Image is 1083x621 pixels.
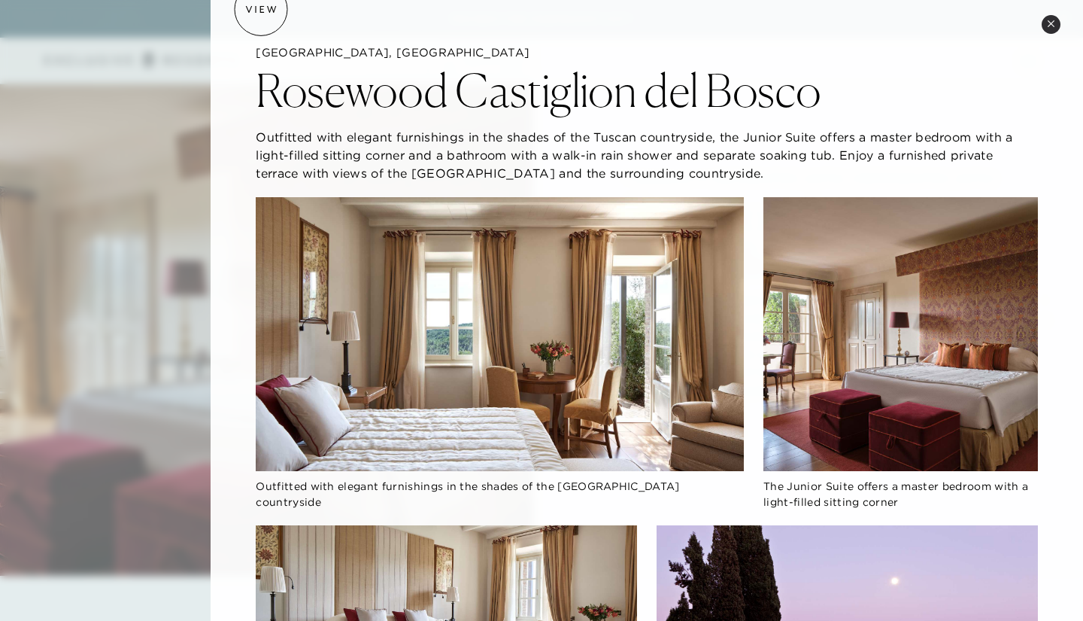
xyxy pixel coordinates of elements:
[763,479,1028,509] span: The Junior Suite offers a master bedroom with a light-filled sitting corner
[1014,552,1083,621] iframe: Qualified Messenger
[256,68,821,113] h2: Rosewood Castiglion del Bosco
[256,479,679,509] span: Outfitted with elegant furnishings in the shades of the [GEOGRAPHIC_DATA] countryside
[256,45,1038,60] h5: [GEOGRAPHIC_DATA], [GEOGRAPHIC_DATA]
[256,128,1038,182] p: Outfitted with elegant furnishings in the shades of the Tuscan countryside, the Junior Suite offe...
